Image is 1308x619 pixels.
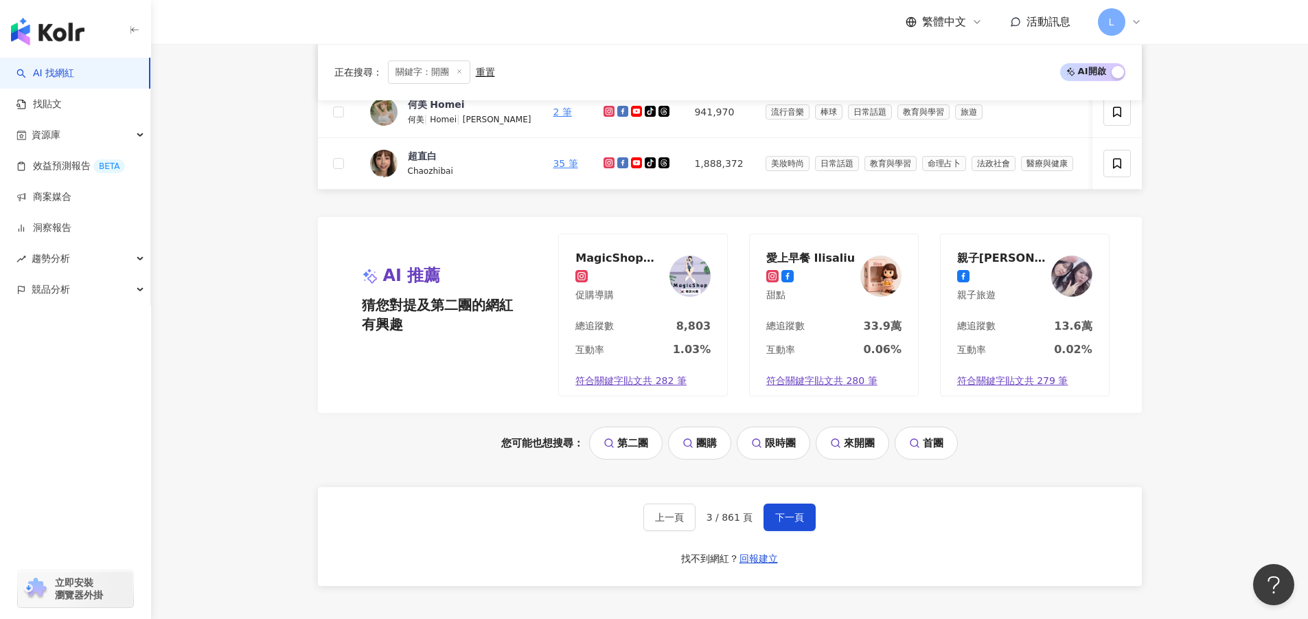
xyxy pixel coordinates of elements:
span: Chaozhibai [408,166,453,176]
div: 親子旅遊 [957,289,1046,302]
div: 甜點 [766,289,855,302]
div: MagicShop韓國代購 [575,251,665,265]
a: 35 筆 [553,158,577,169]
span: 正在搜尋 ： [334,67,382,78]
a: 商案媒合 [16,190,71,204]
span: 命理占卜 [922,156,966,171]
div: 超直白 [408,149,437,163]
div: 親子童享-親子飯店&住宿卷 [957,251,1046,265]
span: 符合關鍵字貼文共 279 筆 [957,374,1068,388]
button: 下一頁 [764,504,816,531]
span: 日常話題 [848,104,892,120]
span: 日常話題 [815,156,859,171]
span: rise [16,254,26,264]
a: 洞察報告 [16,221,71,235]
span: 趨勢分析 [32,243,70,274]
div: 互動率 [957,344,986,357]
a: chrome extension立即安裝 瀏覽器外掛 [18,570,133,607]
div: 總追蹤數 [575,319,614,333]
a: 符合關鍵字貼文共 282 筆 [559,366,727,396]
span: 下一頁 [775,512,804,523]
a: 符合關鍵字貼文共 280 筆 [750,366,918,396]
div: 1.03% [673,342,711,357]
span: 旅遊 [955,104,983,120]
div: 8,803 [676,319,711,334]
a: 2 筆 [553,106,571,117]
a: 團購 [668,427,731,460]
span: 何美 [408,115,424,124]
a: searchAI 找網紅 [16,67,74,80]
span: | [424,113,431,124]
div: 總追蹤數 [766,319,805,333]
span: AI 推薦 [383,265,441,288]
span: 美妝時尚 [766,156,810,171]
span: 教育與學習 [864,156,917,171]
div: 找不到網紅？ [681,552,739,566]
div: 0.06% [863,342,902,357]
div: 重置 [476,67,495,78]
a: 限時團 [737,427,810,460]
button: 上一頁 [643,504,696,531]
td: 1,888,372 [683,138,754,190]
img: KOL Avatar [370,98,398,126]
span: 符合關鍵字貼文共 282 筆 [575,374,687,388]
span: 教育與學習 [897,104,950,120]
div: 總追蹤數 [957,319,996,333]
span: 競品分析 [32,274,70,305]
span: 醫療與健康 [1021,156,1073,171]
img: KOL Avatar [860,256,902,297]
span: 上一頁 [655,512,684,523]
a: 第二團 [589,427,663,460]
span: 繁體中文 [922,14,966,30]
span: 符合關鍵字貼文共 280 筆 [766,374,877,388]
iframe: Help Scout Beacon - Open [1253,564,1294,605]
span: 資源庫 [32,120,60,150]
div: 33.9萬 [864,319,902,334]
span: 3 / 861 頁 [707,512,753,523]
a: KOL Avatar超直白Chaozhibai [370,149,531,178]
span: Homei [430,115,457,124]
span: 法政社會 [972,156,1016,171]
a: 來開團 [816,427,889,460]
a: 找貼文 [16,98,62,111]
span: 立即安裝 瀏覽器外掛 [55,576,103,601]
a: 首團 [895,427,958,460]
span: 棒球 [815,104,842,120]
img: KOL Avatar [1051,256,1092,297]
td: 941,970 [683,87,754,138]
button: 回報建立 [739,548,779,570]
a: 效益預測報告BETA [16,159,125,173]
span: L [1109,14,1114,30]
div: 13.6萬 [1054,319,1092,334]
span: 回報建立 [739,553,778,564]
span: 流行音樂 [766,104,810,120]
a: KOL Avatar何美 Homei何美|Homei|[PERSON_NAME] [370,98,531,126]
div: 您可能也想搜尋： [318,427,1142,460]
span: 猜您對提及第二團的網紅有興趣 [362,295,521,334]
a: 愛上早餐 Ilisaliu甜點KOL Avatar總追蹤數33.9萬互動率0.06%符合關鍵字貼文共 280 筆 [749,234,919,397]
div: 愛上早餐 Ilisaliu [766,251,855,265]
img: KOL Avatar [669,256,711,297]
img: KOL Avatar [370,150,398,177]
span: 活動訊息 [1026,15,1070,28]
div: 互動率 [575,344,604,357]
div: 0.02% [1054,342,1092,357]
div: 何美 Homei [408,98,465,111]
a: 符合關鍵字貼文共 279 筆 [941,366,1109,396]
span: | [457,113,463,124]
div: 互動率 [766,344,795,357]
a: 親子[PERSON_NAME]-親子飯店&住宿卷親子旅遊KOL Avatar總追蹤數13.6萬互動率0.02%符合關鍵字貼文共 279 筆 [940,234,1110,397]
span: [PERSON_NAME] [463,115,531,124]
img: logo [11,18,84,45]
div: 促購導購 [575,289,665,302]
a: MagicShop韓國代購促購導購KOL Avatar總追蹤數8,803互動率1.03%符合關鍵字貼文共 282 筆 [558,234,728,397]
img: chrome extension [22,578,49,600]
span: 關鍵字：開團 [388,60,470,84]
